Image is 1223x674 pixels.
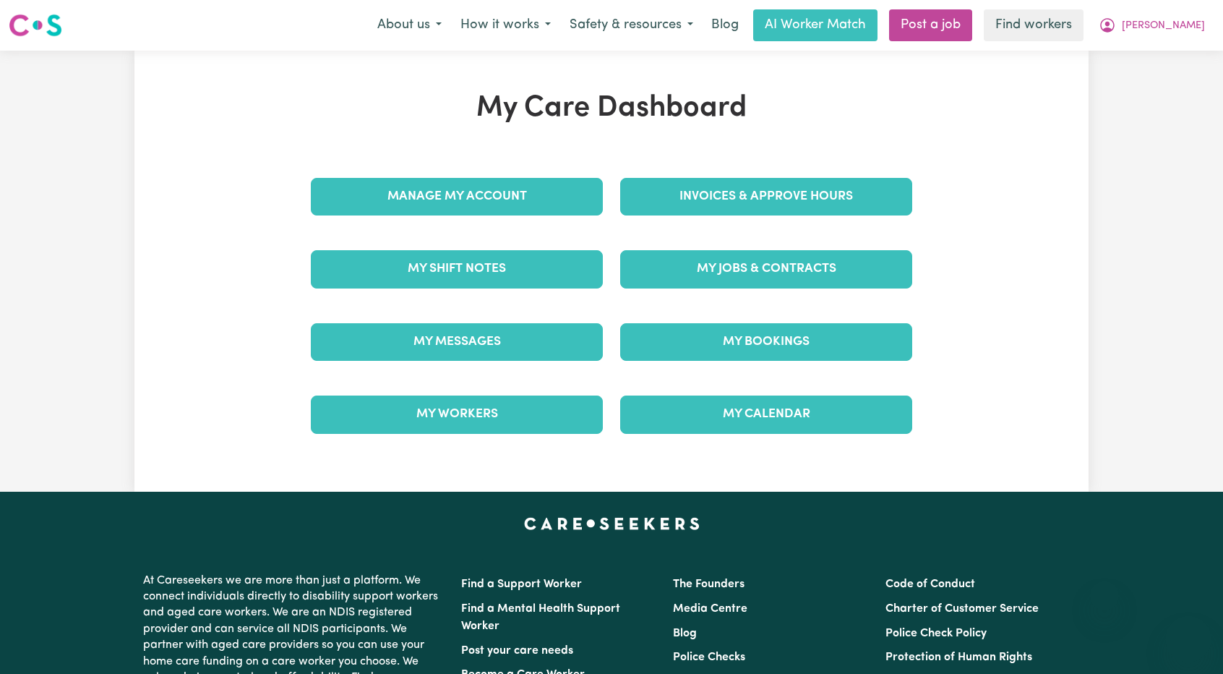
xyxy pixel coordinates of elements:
a: My Workers [311,396,603,433]
button: How it works [451,10,560,40]
a: Post your care needs [461,645,573,657]
a: Manage My Account [311,178,603,216]
a: Charter of Customer Service [885,603,1039,615]
a: Invoices & Approve Hours [620,178,912,216]
a: Careseekers logo [9,9,62,42]
a: Police Check Policy [885,628,987,639]
a: My Shift Notes [311,250,603,288]
a: My Bookings [620,323,912,361]
button: About us [368,10,451,40]
button: Safety & resources [560,10,703,40]
a: AI Worker Match [753,9,877,41]
a: Blog [673,628,697,639]
a: My Jobs & Contracts [620,250,912,288]
a: Careseekers home page [524,518,700,529]
img: Careseekers logo [9,12,62,38]
span: [PERSON_NAME] [1122,18,1205,34]
a: Find a Support Worker [461,579,582,590]
a: Find workers [984,9,1083,41]
a: Find a Mental Health Support Worker [461,603,620,632]
button: My Account [1089,10,1214,40]
a: Blog [703,9,747,41]
a: My Calendar [620,396,912,433]
a: The Founders [673,579,744,590]
a: My Messages [311,323,603,361]
a: Police Checks [673,652,745,663]
a: Post a job [889,9,972,41]
a: Code of Conduct [885,579,975,590]
iframe: Close message [1090,581,1119,610]
a: Media Centre [673,603,747,615]
h1: My Care Dashboard [302,91,921,126]
a: Protection of Human Rights [885,652,1032,663]
iframe: Button to launch messaging window [1165,616,1211,662]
